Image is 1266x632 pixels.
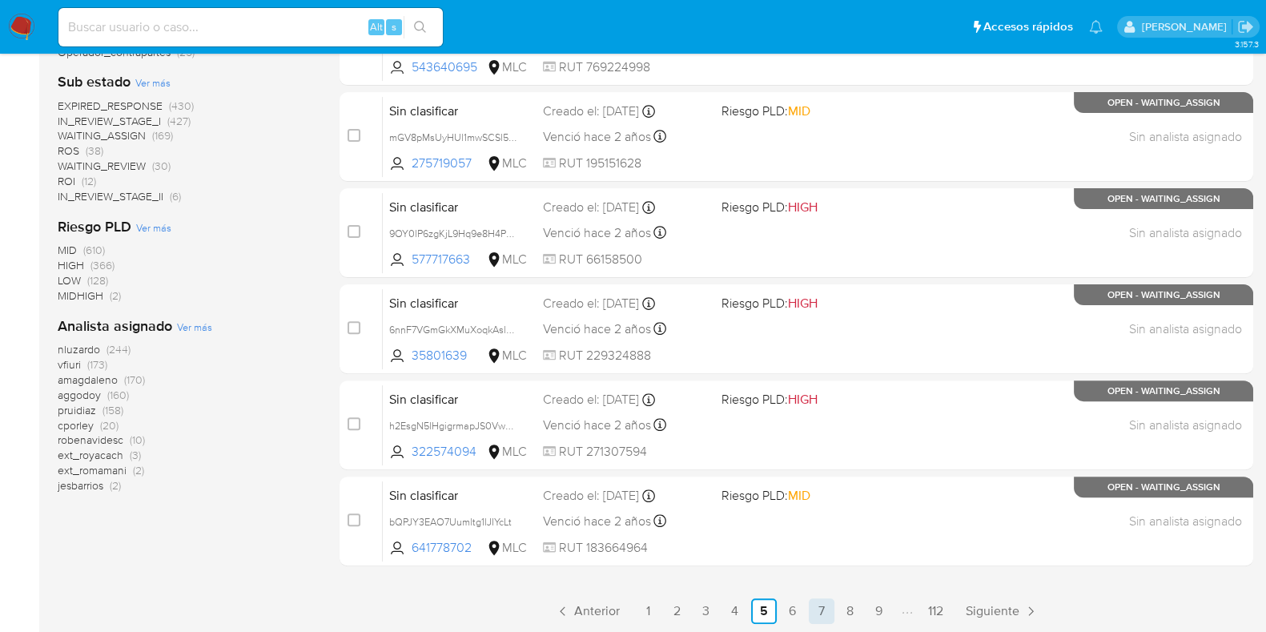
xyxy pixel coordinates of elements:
[1141,19,1232,34] p: paloma.falcondesoto@mercadolibre.cl
[58,17,443,38] input: Buscar usuario o caso...
[1237,18,1254,35] a: Salir
[1234,38,1258,50] span: 3.157.3
[404,16,436,38] button: search-icon
[1089,20,1103,34] a: Notificaciones
[392,19,396,34] span: s
[370,19,383,34] span: Alt
[983,18,1073,35] span: Accesos rápidos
